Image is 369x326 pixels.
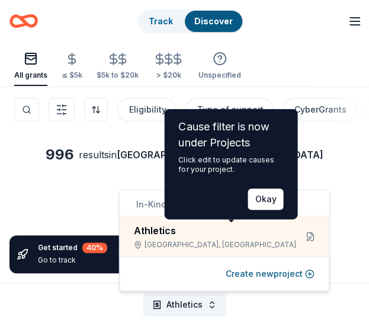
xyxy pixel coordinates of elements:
a: Home [9,7,38,35]
button: Unspecified [198,47,241,86]
button: In-Kind [129,194,174,215]
button: Athletics [143,293,226,317]
div: CyberGrants [294,103,346,117]
button: Type of support [185,98,273,122]
span: Athletics [166,298,203,312]
button: Eligibility [117,98,176,122]
button: $5k to $20k [97,47,139,86]
div: Athletics [134,223,296,238]
div: 40 % [82,242,107,253]
button: ≤ $5k [62,47,82,86]
div: [GEOGRAPHIC_DATA], [GEOGRAPHIC_DATA] [134,240,296,250]
div: Click edit to update causes for your project. [178,155,283,174]
a: Track [149,16,173,26]
div: > $20k [153,71,184,80]
button: Okay [248,188,283,210]
div: Go to track [38,255,107,265]
div: ≤ $5k [62,71,82,80]
button: > $20k [153,47,184,86]
a: Discover [194,16,233,26]
div: Get started [38,242,107,253]
div: Cause filter is now under Projects [178,119,283,151]
div: Eligibility [129,103,166,117]
button: CyberGrants [283,98,356,122]
div: results [79,148,323,162]
span: [GEOGRAPHIC_DATA], [GEOGRAPHIC_DATA] [117,149,323,161]
button: Create newproject [226,267,315,281]
button: TrackDiscover [138,9,243,33]
div: Type of support [197,103,264,117]
div: $5k to $20k [97,71,139,80]
span: in [109,149,323,161]
div: 996 [46,145,74,164]
button: All grants [14,47,47,86]
div: All grants [14,71,47,80]
div: Unspecified [198,71,241,80]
